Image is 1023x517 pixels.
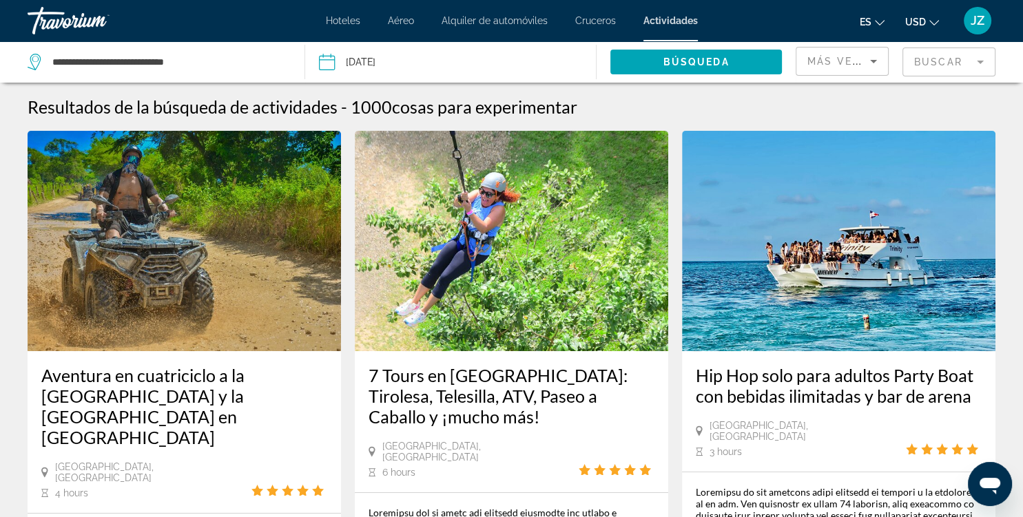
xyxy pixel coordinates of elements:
[902,47,995,77] button: Filter
[382,467,415,478] span: 6 hours
[319,41,596,83] button: Date: Sep 7, 2025
[696,365,982,406] a: Hip Hop solo para adultos Party Boat con bebidas ilimitadas y bar de arena
[860,12,885,32] button: Change language
[905,17,926,28] span: USD
[55,487,88,498] span: 4 hours
[968,462,1012,506] iframe: Botón para iniciar la ventana de mensajería
[392,96,577,117] span: cosas para experimentar
[663,56,730,67] span: Búsqueda
[355,131,668,351] img: 33.jpg
[710,446,742,457] span: 3 hours
[905,12,939,32] button: Change currency
[55,461,251,483] span: [GEOGRAPHIC_DATA], [GEOGRAPHIC_DATA]
[860,17,871,28] span: es
[807,53,877,70] mat-select: Sort by
[28,3,165,39] a: Travorium
[326,15,360,26] a: Hoteles
[41,365,327,447] a: Aventura en cuatriciclo a la [GEOGRAPHIC_DATA] y la [GEOGRAPHIC_DATA] en [GEOGRAPHIC_DATA]
[382,441,579,463] span: [GEOGRAPHIC_DATA], [GEOGRAPHIC_DATA]
[682,131,995,351] img: c3.jpg
[369,365,654,427] a: 7 Tours en [GEOGRAPHIC_DATA]: Tirolesa, Telesilla, ATV, Paseo a Caballo y ¡mucho más!
[388,15,414,26] a: Aéreo
[351,96,577,117] h2: 1000
[28,131,341,351] img: f9.jpg
[643,15,698,26] a: Actividades
[807,56,898,67] span: Más vendidos
[341,96,347,117] span: -
[575,15,616,26] a: Cruceros
[28,96,338,117] h1: Resultados de la búsqueda de actividades
[710,420,906,442] span: [GEOGRAPHIC_DATA], [GEOGRAPHIC_DATA]
[971,14,984,28] span: JZ
[610,50,782,74] button: Búsqueda
[442,15,548,26] a: Alquiler de automóviles
[960,6,995,35] button: User Menu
